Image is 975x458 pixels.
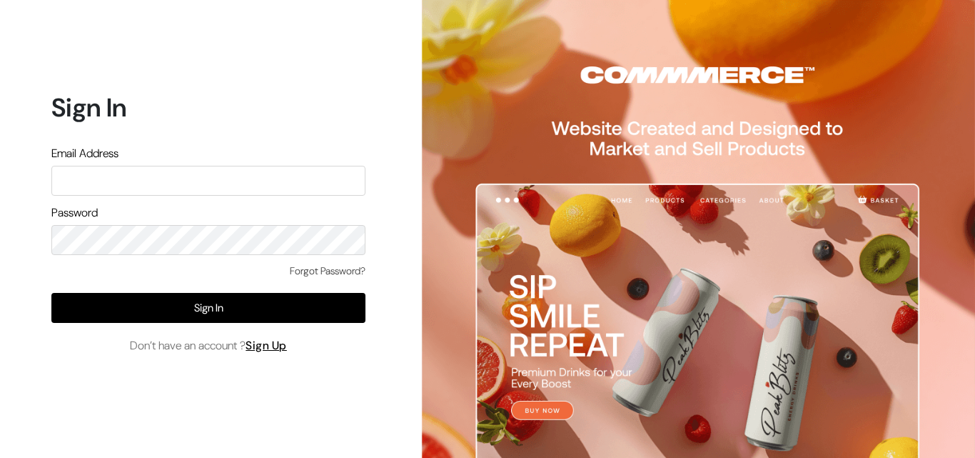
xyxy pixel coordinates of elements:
span: Don’t have an account ? [130,337,287,354]
h1: Sign In [51,92,365,123]
button: Sign In [51,293,365,323]
a: Forgot Password? [290,264,365,279]
label: Password [51,204,98,221]
a: Sign Up [246,338,287,353]
label: Email Address [51,145,118,162]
